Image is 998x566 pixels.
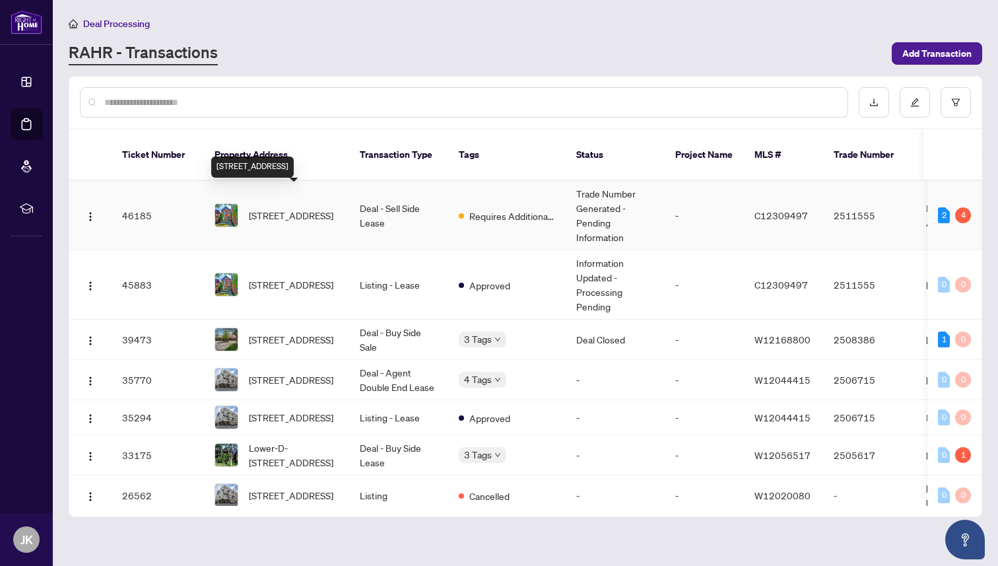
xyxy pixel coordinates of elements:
img: Logo [85,451,96,462]
td: Information Updated - Processing Pending [566,250,665,320]
span: download [869,98,879,107]
div: 0 [955,332,971,347]
td: - [566,400,665,435]
td: Deal - Buy Side Lease [349,435,448,476]
th: Property Address [204,129,349,181]
div: 0 [938,277,950,293]
span: Add Transaction [902,43,972,64]
button: Logo [80,369,101,390]
button: Logo [80,274,101,295]
span: JK [20,530,33,549]
td: 35294 [112,400,204,435]
a: RAHR - Transactions [69,42,218,65]
th: Transaction Type [349,129,448,181]
span: 3 Tags [464,447,492,462]
td: - [665,435,744,476]
td: - [665,476,744,516]
div: 4 [955,207,971,223]
img: Logo [85,336,96,346]
span: [STREET_ADDRESS] [249,208,333,223]
td: - [665,320,744,360]
td: 2506715 [823,360,915,400]
td: 35770 [112,360,204,400]
span: [STREET_ADDRESS] [249,372,333,387]
img: Logo [85,211,96,222]
img: Logo [85,281,96,291]
td: - [566,476,665,516]
span: W12168800 [754,334,811,345]
td: Deal - Agent Double End Lease [349,360,448,400]
td: 33175 [112,435,204,476]
button: Add Transaction [892,42,982,65]
td: Deal Closed [566,320,665,360]
img: thumbnail-img [215,204,238,227]
div: 1 [938,332,950,347]
img: thumbnail-img [215,369,238,391]
div: 0 [955,277,971,293]
span: [STREET_ADDRESS] [249,488,333,503]
span: down [494,452,501,458]
span: filter [951,98,960,107]
span: Requires Additional Docs [469,209,555,223]
button: Logo [80,205,101,226]
span: Cancelled [469,489,510,503]
td: Listing [349,476,448,516]
span: W12056517 [754,449,811,461]
div: 0 [938,487,950,503]
td: 2505617 [823,435,915,476]
button: Logo [80,329,101,350]
th: Tags [448,129,566,181]
td: 46185 [112,181,204,250]
span: 3 Tags [464,332,492,347]
td: Trade Number Generated - Pending Information [566,181,665,250]
div: 0 [955,409,971,425]
button: edit [900,87,930,118]
span: W12044415 [754,411,811,423]
div: 0 [938,447,950,463]
button: Logo [80,485,101,506]
div: 2 [938,207,950,223]
span: [STREET_ADDRESS] [249,410,333,425]
span: C12309497 [754,209,808,221]
td: - [665,250,744,320]
div: [STREET_ADDRESS] [211,157,294,178]
span: [STREET_ADDRESS] [249,277,333,292]
span: C12309497 [754,279,808,291]
th: Ticket Number [112,129,204,181]
button: Open asap [945,520,985,559]
td: Listing - Lease [349,250,448,320]
td: 45883 [112,250,204,320]
div: 1 [955,447,971,463]
td: 2506715 [823,400,915,435]
div: 0 [955,372,971,388]
td: Deal - Sell Side Lease [349,181,448,250]
td: - [665,400,744,435]
td: 2511555 [823,181,915,250]
span: 4 Tags [464,372,492,387]
td: 2511555 [823,250,915,320]
img: thumbnail-img [215,328,238,351]
span: home [69,19,78,28]
td: - [566,360,665,400]
span: Approved [469,278,510,293]
img: Logo [85,413,96,424]
img: thumbnail-img [215,444,238,466]
img: thumbnail-img [215,273,238,296]
th: Status [566,129,665,181]
th: Project Name [665,129,744,181]
span: Deal Processing [83,18,150,30]
td: 2508386 [823,320,915,360]
span: down [494,336,501,343]
td: - [823,476,915,516]
th: MLS # [744,129,823,181]
span: [STREET_ADDRESS] [249,332,333,347]
th: Trade Number [823,129,915,181]
td: - [566,435,665,476]
div: 0 [938,372,950,388]
button: Logo [80,444,101,466]
span: W12044415 [754,374,811,386]
div: 0 [938,409,950,425]
img: Logo [85,491,96,502]
td: Deal - Buy Side Sale [349,320,448,360]
button: download [859,87,889,118]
